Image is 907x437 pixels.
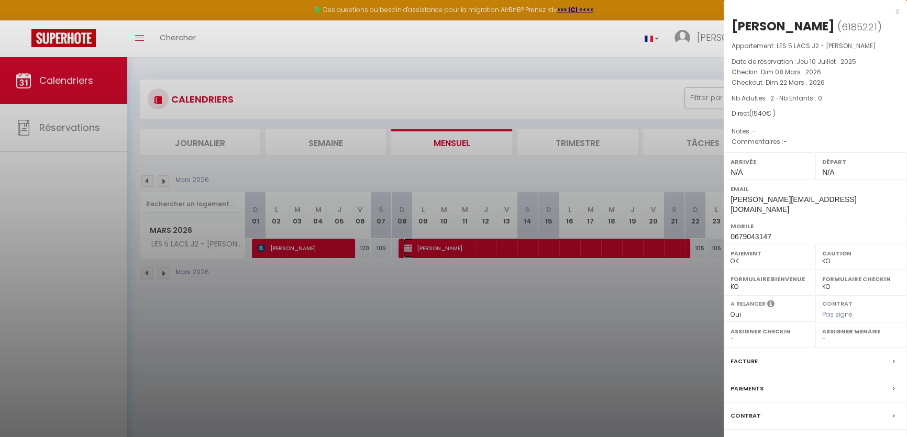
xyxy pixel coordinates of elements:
label: Mobile [731,221,900,231]
span: ( € ) [749,109,776,118]
label: Paiements [731,383,764,394]
i: Sélectionner OUI si vous souhaiter envoyer les séquences de messages post-checkout [767,299,775,311]
span: LES 5 LACS J2 - [PERSON_NAME] [777,41,876,50]
p: Date de réservation : [732,57,899,67]
span: N/A [731,168,743,176]
label: Assigner Menage [822,326,900,337]
span: Nb Adultes : 2 - [732,94,822,103]
label: Email [731,184,900,194]
p: Appartement : [732,41,899,51]
span: 0679043147 [731,232,771,241]
span: Dim 08 Mars . 2026 [761,68,821,76]
span: [PERSON_NAME][EMAIL_ADDRESS][DOMAIN_NAME] [731,195,856,214]
div: Direct [732,109,899,119]
span: ( ) [837,19,882,34]
div: [PERSON_NAME] [732,18,835,35]
span: - [753,127,756,136]
span: 1540 [752,109,766,118]
label: Paiement [731,248,809,259]
span: N/A [822,168,834,176]
span: 6185221 [842,20,877,33]
label: Formulaire Bienvenue [731,274,809,284]
label: Formulaire Checkin [822,274,900,284]
span: Jeu 10 Juillet . 2025 [797,57,856,66]
p: Commentaires : [732,137,899,147]
div: x [724,5,899,18]
p: Checkin : [732,67,899,77]
span: Nb Enfants : 0 [779,94,822,103]
label: Départ [822,156,900,167]
p: Notes : [732,126,899,137]
label: Contrat [822,299,853,306]
span: Pas signé [822,310,853,319]
label: Facture [731,356,758,367]
span: Dim 22 Mars . 2026 [766,78,825,87]
p: Checkout : [732,77,899,88]
label: A relancer [731,299,766,308]
label: Contrat [731,410,761,421]
label: Caution [822,248,900,259]
label: Assigner Checkin [731,326,809,337]
span: - [783,137,787,146]
label: Arrivée [731,156,809,167]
